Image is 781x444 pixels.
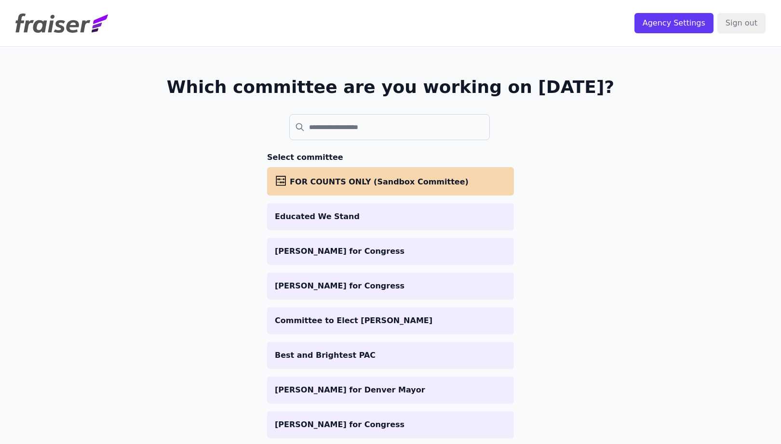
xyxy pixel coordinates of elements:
[267,307,514,334] a: Committee to Elect [PERSON_NAME]
[267,342,514,369] a: Best and Brightest PAC
[267,203,514,230] a: Educated We Stand
[267,152,514,163] h3: Select committee
[267,167,514,196] a: FOR COUNTS ONLY (Sandbox Committee)
[275,280,506,292] p: [PERSON_NAME] for Congress
[290,177,469,186] span: FOR COUNTS ONLY (Sandbox Committee)
[15,13,108,33] img: Fraiser Logo
[634,13,714,33] input: Agency Settings
[167,78,615,97] h1: Which committee are you working on [DATE]?
[267,238,514,265] a: [PERSON_NAME] for Congress
[275,419,506,431] p: [PERSON_NAME] for Congress
[275,384,506,396] p: [PERSON_NAME] for Denver Mayor
[267,411,514,438] a: [PERSON_NAME] for Congress
[267,273,514,300] a: [PERSON_NAME] for Congress
[275,315,506,326] p: Committee to Elect [PERSON_NAME]
[717,13,766,33] input: Sign out
[275,211,506,222] p: Educated We Stand
[275,350,506,361] p: Best and Brightest PAC
[267,377,514,404] a: [PERSON_NAME] for Denver Mayor
[275,246,506,257] p: [PERSON_NAME] for Congress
